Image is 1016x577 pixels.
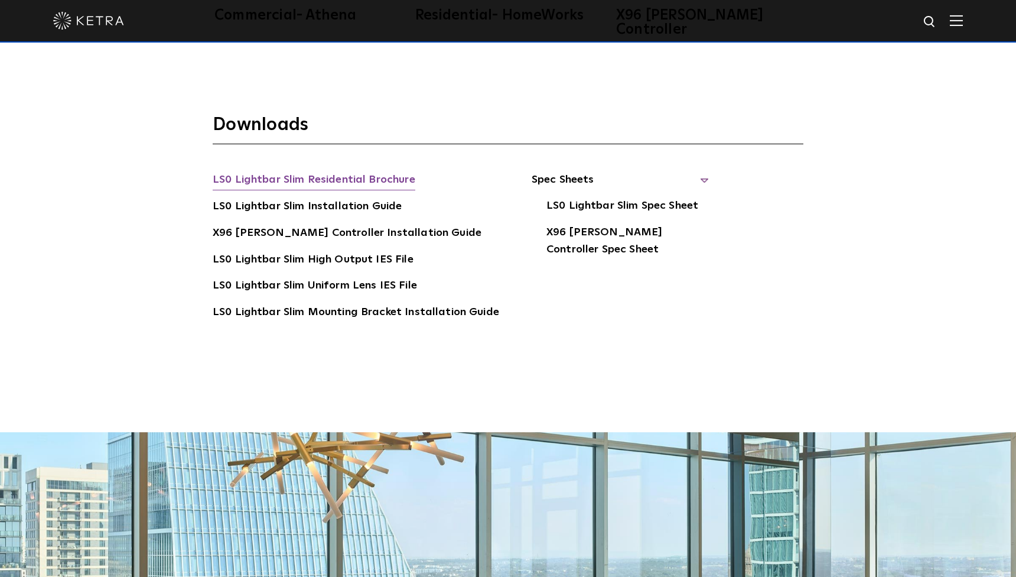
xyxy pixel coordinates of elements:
[213,304,499,323] a: LS0 Lightbar Slim Mounting Bracket Installation Guide
[923,15,937,30] img: search icon
[213,114,803,144] h3: Downloads
[546,197,698,216] a: LS0 Lightbar Slim Spec Sheet
[213,251,413,270] a: LS0 Lightbar Slim High Output IES File
[546,224,709,260] a: X96 [PERSON_NAME] Controller Spec Sheet
[213,171,415,190] a: LS0 Lightbar Slim Residential Brochure
[950,15,963,26] img: Hamburger%20Nav.svg
[53,12,124,30] img: ketra-logo-2019-white
[532,171,709,197] span: Spec Sheets
[213,198,402,217] a: LS0 Lightbar Slim Installation Guide
[213,277,417,296] a: LS0 Lightbar Slim Uniform Lens IES File
[213,225,481,244] a: X96 [PERSON_NAME] Controller Installation Guide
